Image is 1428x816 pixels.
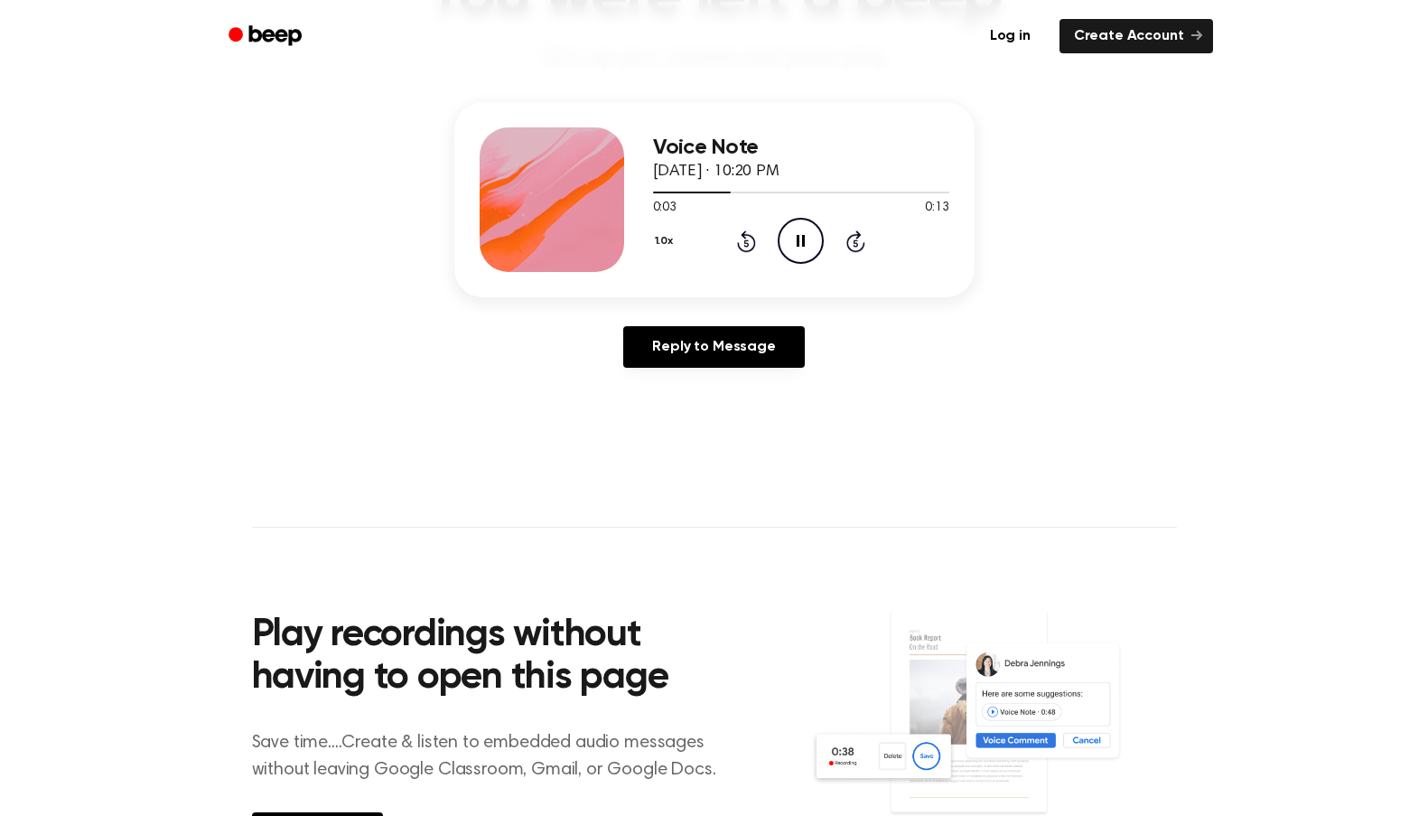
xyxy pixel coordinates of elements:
a: Reply to Message [623,326,804,368]
a: Log in [972,15,1049,57]
a: Create Account [1059,19,1213,53]
h3: Voice Note [653,136,949,160]
a: Beep [216,19,318,54]
h2: Play recordings without having to open this page [252,614,739,700]
p: Save time....Create & listen to embedded audio messages without leaving Google Classroom, Gmail, ... [252,729,739,783]
button: 1.0x [653,226,680,257]
span: 0:13 [925,199,948,218]
span: [DATE] · 10:20 PM [653,164,779,180]
span: 0:03 [653,199,677,218]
